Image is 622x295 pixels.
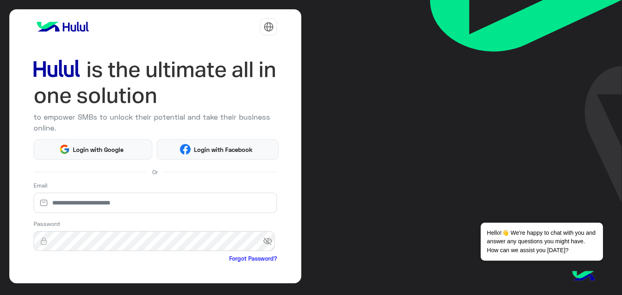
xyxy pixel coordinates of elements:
[70,145,127,154] span: Login with Google
[264,22,274,32] img: tab
[59,144,70,155] img: Google
[34,19,92,35] img: logo
[263,234,277,249] span: visibility_off
[34,237,54,245] img: lock
[34,219,60,228] label: Password
[34,139,152,160] button: Login with Google
[34,199,54,207] img: email
[481,223,603,261] span: Hello!👋 We're happy to chat with you and answer any questions you might have. How can we assist y...
[180,144,191,155] img: Facebook
[191,145,256,154] span: Login with Facebook
[157,139,279,160] button: Login with Facebook
[34,112,277,133] p: to empower SMBs to unlock their potential and take their business online.
[152,168,158,176] span: Or
[34,181,47,190] label: Email
[34,57,277,109] img: hululLoginTitle_EN.svg
[229,254,277,263] a: Forgot Password?
[569,263,598,291] img: hulul-logo.png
